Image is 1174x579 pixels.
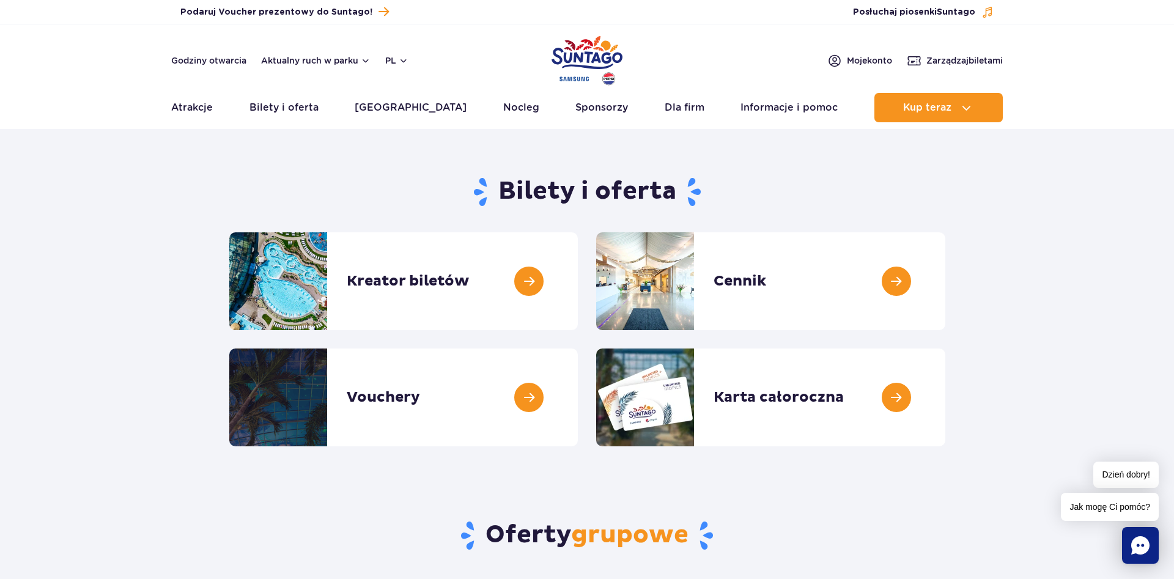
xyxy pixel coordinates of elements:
[575,93,628,122] a: Sponsorzy
[552,31,622,87] a: Park of Poland
[1122,527,1159,564] div: Chat
[847,54,892,67] span: Moje konto
[874,93,1003,122] button: Kup teraz
[261,56,371,65] button: Aktualny ruch w parku
[571,520,689,550] span: grupowe
[229,176,945,208] h1: Bilety i oferta
[907,53,1003,68] a: Zarządzajbiletami
[853,6,975,18] span: Posłuchaj piosenki
[229,520,945,551] h2: Oferty
[385,54,408,67] button: pl
[1061,493,1159,521] span: Jak mogę Ci pomóc?
[1093,462,1159,488] span: Dzień dobry!
[503,93,539,122] a: Nocleg
[853,6,994,18] button: Posłuchaj piosenkiSuntago
[249,93,319,122] a: Bilety i oferta
[171,93,213,122] a: Atrakcje
[740,93,838,122] a: Informacje i pomoc
[903,102,951,113] span: Kup teraz
[926,54,1003,67] span: Zarządzaj biletami
[180,6,372,18] span: Podaruj Voucher prezentowy do Suntago!
[665,93,704,122] a: Dla firm
[355,93,467,122] a: [GEOGRAPHIC_DATA]
[937,8,975,17] span: Suntago
[171,54,246,67] a: Godziny otwarcia
[827,53,892,68] a: Mojekonto
[180,4,389,20] a: Podaruj Voucher prezentowy do Suntago!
